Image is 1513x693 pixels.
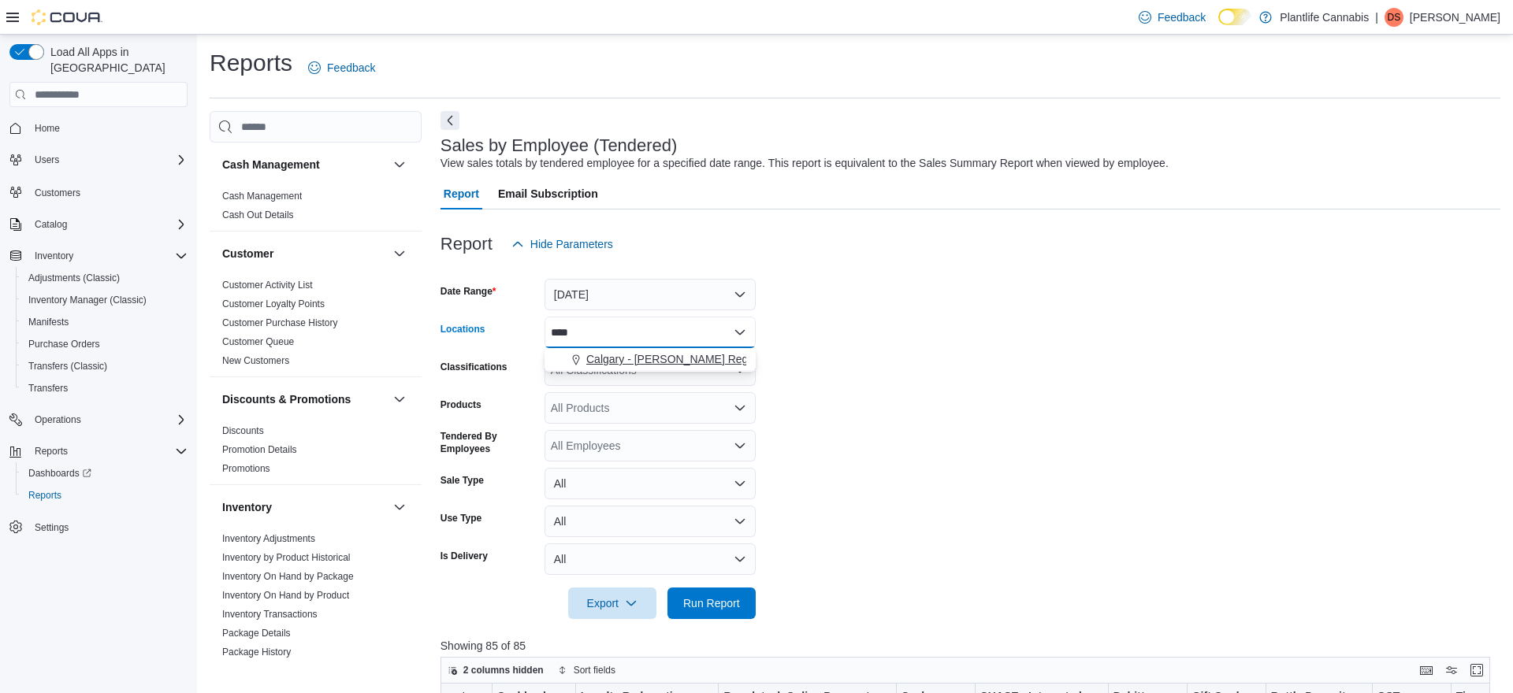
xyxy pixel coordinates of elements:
button: Catalog [28,215,73,234]
button: Open list of options [734,439,746,452]
span: Manifests [28,316,69,328]
div: Discounts & Promotions [210,421,422,484]
div: Cash Management [210,187,422,231]
span: 2 columns hidden [463,664,544,676]
h3: Report [441,235,493,254]
span: Users [35,154,59,166]
label: Is Delivery [441,550,488,562]
span: Inventory Manager (Classic) [28,294,147,306]
span: Operations [28,410,188,429]
a: New Customers [222,355,289,366]
button: Transfers [16,377,194,399]
span: Promotion Details [222,443,297,456]
span: Catalog [35,218,67,231]
label: Locations [441,323,485,335]
span: Reports [28,489,61,502]
button: All [545,543,756,575]
div: View sales totals by tendered employee for a specified date range. This report is equivalent to t... [441,155,1169,172]
span: Inventory On Hand by Package [222,570,354,583]
a: Transfers [22,379,74,398]
a: Dashboards [16,462,194,484]
button: Next [441,111,459,130]
span: Email Subscription [498,178,598,209]
span: Purchase Orders [22,335,188,354]
button: Customer [390,244,409,263]
p: Showing 85 of 85 [441,638,1500,654]
button: Operations [3,409,194,431]
button: Close list of options [734,326,746,339]
a: Adjustments (Classic) [22,269,126,287]
a: Manifests [22,313,75,332]
span: Inventory Manager (Classic) [22,291,188,309]
span: Cash Management [222,190,302,202]
button: Export [568,587,656,619]
a: Dashboards [22,464,98,483]
button: Inventory [222,499,387,515]
label: Classifications [441,361,507,373]
button: Inventory [28,246,80,265]
div: Dorothy Szczepanski [1385,8,1403,27]
span: Load All Apps in [GEOGRAPHIC_DATA] [44,44,188,76]
button: Run Report [667,587,756,619]
button: Sort fields [552,661,622,680]
span: Inventory [28,246,188,265]
button: 2 columns hidden [441,661,550,680]
button: Hide Parameters [505,228,619,260]
span: Catalog [28,215,188,234]
span: Promotions [222,462,270,475]
button: Inventory [3,245,194,267]
button: Discounts & Promotions [222,391,387,407]
a: Cash Out Details [222,209,294,220]
span: Customer Activity List [222,279,313,291]
span: Transfers (Classic) [28,360,107,372]
span: Sort fields [574,664,615,676]
label: Products [441,398,481,411]
button: Cash Management [390,155,409,174]
span: Feedback [327,60,375,76]
button: Purchase Orders [16,333,194,355]
p: [PERSON_NAME] [1410,8,1500,27]
a: Customers [28,183,87,202]
span: DS [1388,8,1401,27]
span: Export [578,587,647,619]
div: Customer [210,276,422,376]
span: Calgary - [PERSON_NAME] Regional [586,351,771,367]
button: Users [3,149,194,171]
span: Package Details [222,627,291,639]
a: Feedback [302,52,381,83]
button: Cash Management [222,157,387,172]
span: Dark Mode [1218,25,1219,26]
button: [DATE] [545,279,756,310]
h3: Cash Management [222,157,320,172]
span: Adjustments (Classic) [22,269,188,287]
img: Cova [32,9,102,25]
span: Customer Purchase History [222,317,338,329]
button: Settings [3,516,194,539]
button: Display options [1442,661,1461,680]
span: Inventory Transactions [222,608,318,621]
button: Reports [3,440,194,462]
button: Home [3,117,194,139]
span: Customer Queue [222,335,294,348]
span: Customers [28,182,188,202]
span: Settings [28,517,188,537]
a: Feedback [1132,2,1212,33]
span: Customer Loyalty Points [222,298,325,310]
span: Hide Parameters [530,236,613,252]
span: Reports [28,442,188,461]
span: Settings [35,521,69,534]
h3: Inventory [222,499,272,515]
span: New Customers [222,354,289,367]
button: Calgary - [PERSON_NAME] Regional [545,348,756,371]
nav: Complex example [9,110,188,580]
a: Inventory Manager (Classic) [22,291,153,309]
button: Catalog [3,213,194,235]
p: | [1375,8,1378,27]
a: Promotion Details [222,444,297,455]
a: Purchase Orders [22,335,106,354]
a: Inventory by Product Historical [222,552,351,563]
h3: Sales by Employee (Tendered) [441,136,678,155]
span: Manifests [22,313,188,332]
label: Tendered By Employees [441,430,538,455]
h3: Discounts & Promotions [222,391,351,407]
